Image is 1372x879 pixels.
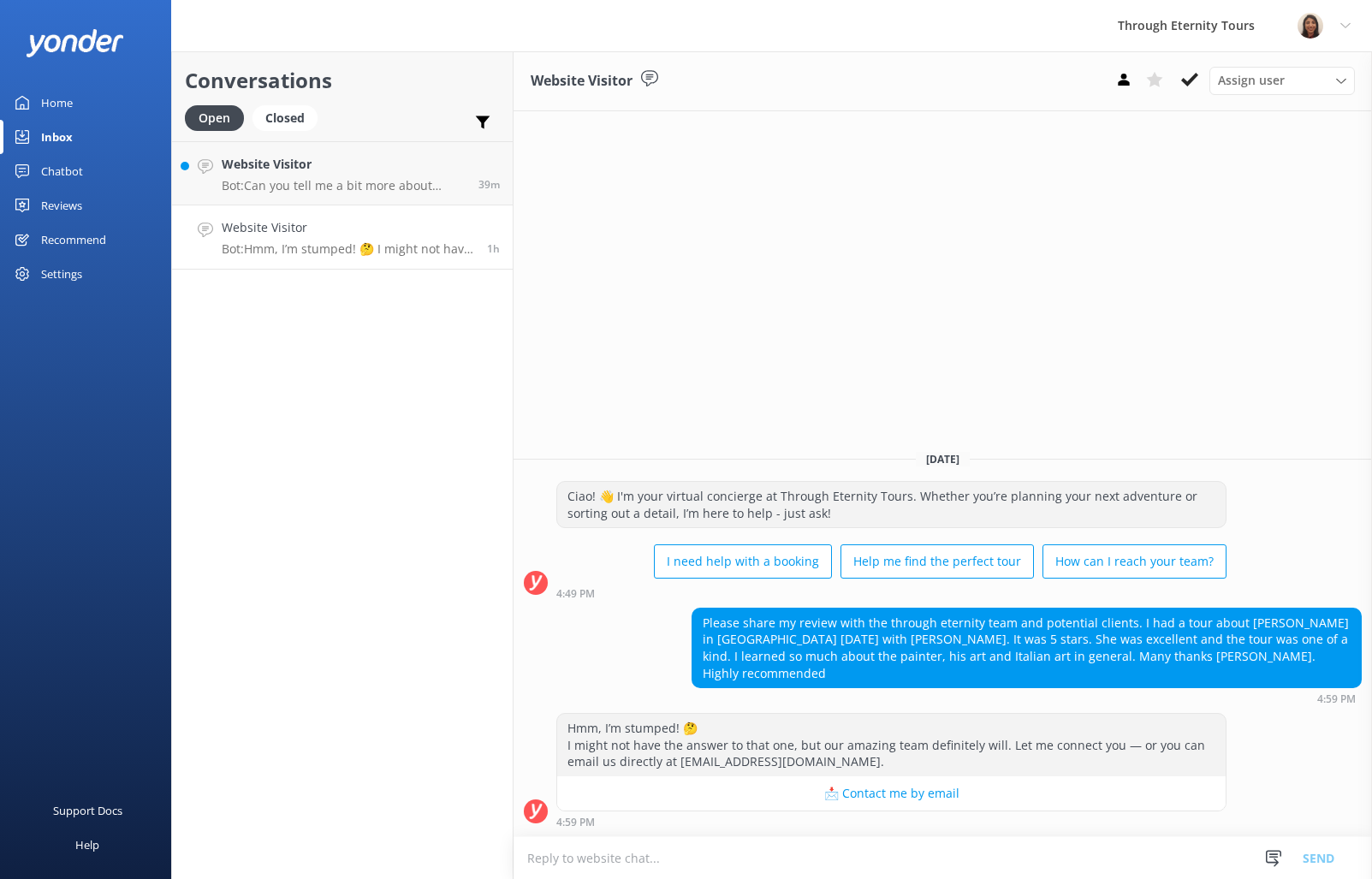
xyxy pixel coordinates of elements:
div: Chatbot [41,154,83,188]
img: 725-1755267273.png [1298,13,1323,39]
div: Reviews [41,188,82,223]
strong: 4:49 PM [556,589,595,599]
div: Sep 05 2025 04:59pm (UTC +02:00) Europe/Amsterdam [556,816,1226,828]
h4: Website Visitor [222,155,466,174]
p: Bot: Can you tell me a bit more about where you are going? We have an amazing array of group and ... [222,178,466,193]
span: Assign user [1218,71,1285,90]
div: Recommend [41,223,106,257]
span: Sep 05 2025 04:59pm (UTC +02:00) Europe/Amsterdam [487,241,500,256]
a: Closed [252,108,326,127]
div: Support Docs [53,793,122,828]
div: Settings [41,257,82,291]
div: Open [185,105,244,131]
h3: Website Visitor [531,70,633,92]
button: I need help with a booking [654,544,832,579]
strong: 4:59 PM [1317,694,1356,704]
span: Sep 05 2025 06:10pm (UTC +02:00) Europe/Amsterdam [478,177,500,192]
h2: Conversations [185,64,500,97]
button: How can I reach your team? [1042,544,1226,579]
img: yonder-white-logo.png [26,29,124,57]
a: Website VisitorBot:Hmm, I’m stumped! 🤔 I might not have the answer to that one, but our amazing t... [172,205,513,270]
div: Hmm, I’m stumped! 🤔 I might not have the answer to that one, but our amazing team definitely will... [557,714,1226,776]
div: Inbox [41,120,73,154]
button: Help me find the perfect tour [840,544,1034,579]
p: Bot: Hmm, I’m stumped! 🤔 I might not have the answer to that one, but our amazing team definitely... [222,241,474,257]
a: Open [185,108,252,127]
h4: Website Visitor [222,218,474,237]
div: Sep 05 2025 04:59pm (UTC +02:00) Europe/Amsterdam [692,692,1362,704]
div: Help [75,828,99,862]
div: Assign User [1209,67,1355,94]
div: Ciao! 👋 I'm your virtual concierge at Through Eternity Tours. Whether you’re planning your next a... [557,482,1226,527]
strong: 4:59 PM [556,817,595,828]
div: Please share my review with the through eternity team and potential clients. I had a tour about [... [692,609,1361,687]
a: Website VisitorBot:Can you tell me a bit more about where you are going? We have an amazing array... [172,141,513,205]
button: 📩 Contact me by email [557,776,1226,811]
div: Closed [252,105,318,131]
div: Home [41,86,73,120]
div: Sep 05 2025 04:49pm (UTC +02:00) Europe/Amsterdam [556,587,1226,599]
span: [DATE] [916,452,970,466]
